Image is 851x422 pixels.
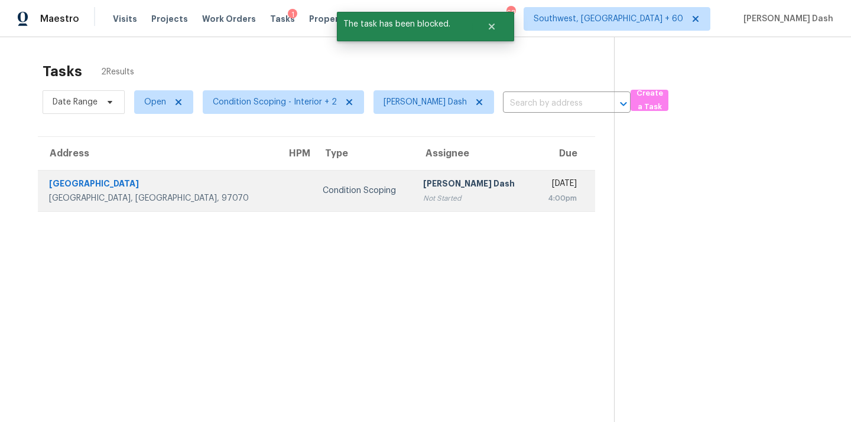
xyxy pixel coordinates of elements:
[53,96,98,108] span: Date Range
[309,13,355,25] span: Properties
[384,96,467,108] span: [PERSON_NAME] Dash
[534,13,683,25] span: Southwest, [GEOGRAPHIC_DATA] + 60
[543,192,577,204] div: 4:00pm
[43,66,82,77] h2: Tasks
[277,137,313,170] th: HPM
[472,15,511,38] button: Close
[323,185,404,197] div: Condition Scoping
[288,9,297,21] div: 1
[423,192,524,204] div: Not Started
[615,96,632,112] button: Open
[213,96,337,108] span: Condition Scoping - Interior + 2
[113,13,137,25] span: Visits
[631,90,668,111] button: Create a Task
[270,15,295,23] span: Tasks
[534,137,595,170] th: Due
[543,178,577,192] div: [DATE]
[101,66,134,78] span: 2 Results
[636,87,662,114] span: Create a Task
[49,178,268,192] div: [GEOGRAPHIC_DATA]
[151,13,188,25] span: Projects
[38,137,277,170] th: Address
[503,94,597,113] input: Search by address
[337,12,472,37] span: The task has been blocked.
[739,13,833,25] span: [PERSON_NAME] Dash
[40,13,79,25] span: Maestro
[49,192,268,204] div: [GEOGRAPHIC_DATA], [GEOGRAPHIC_DATA], 97070
[423,178,524,192] div: [PERSON_NAME] Dash
[506,7,515,19] div: 682
[202,13,256,25] span: Work Orders
[144,96,166,108] span: Open
[313,137,414,170] th: Type
[414,137,534,170] th: Assignee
